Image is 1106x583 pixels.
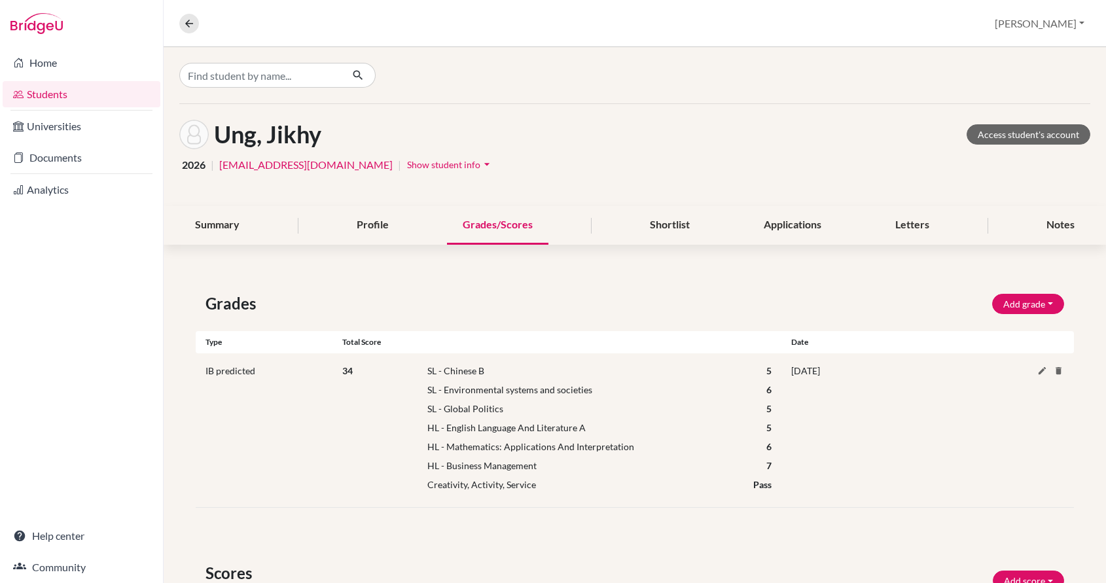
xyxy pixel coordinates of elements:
[757,421,781,434] div: 5
[418,421,757,434] div: HL - English Language And Literature A
[418,402,757,415] div: SL - Global Politics
[418,459,757,472] div: HL - Business Management
[342,336,781,348] div: Total score
[3,113,160,139] a: Universities
[748,206,837,245] div: Applications
[179,206,255,245] div: Summary
[447,206,548,245] div: Grades/Scores
[179,63,342,88] input: Find student by name...
[418,383,757,397] div: SL - Environmental systems and societies
[757,364,781,378] div: 5
[196,336,342,348] div: Type
[634,206,705,245] div: Shortlist
[880,206,945,245] div: Letters
[211,157,214,173] span: |
[992,294,1064,314] button: Add grade
[332,364,407,497] div: 34
[781,364,1001,497] div: [DATE]
[757,402,781,415] div: 5
[989,11,1090,36] button: [PERSON_NAME]
[3,177,160,203] a: Analytics
[418,440,757,453] div: HL - Mathematics: Applications And Interpretation
[219,157,393,173] a: [EMAIL_ADDRESS][DOMAIN_NAME]
[418,478,743,491] div: Creativity, Activity, Service
[214,120,321,149] h1: Ung, Jikhy
[341,206,404,245] div: Profile
[3,50,160,76] a: Home
[3,523,160,549] a: Help center
[3,554,160,580] a: Community
[757,383,781,397] div: 6
[10,13,63,34] img: Bridge-U
[3,145,160,171] a: Documents
[182,157,205,173] span: 2026
[205,292,261,315] span: Grades
[407,159,480,170] span: Show student info
[418,364,757,378] div: SL - Chinese B
[406,154,494,175] button: Show student infoarrow_drop_down
[196,364,342,497] div: IB predicted
[179,120,209,149] img: Jikhy Ung's avatar
[967,124,1090,145] a: Access student's account
[757,440,781,453] div: 6
[781,336,1001,348] div: Date
[757,459,781,472] div: 7
[3,81,160,107] a: Students
[480,158,493,171] i: arrow_drop_down
[743,478,781,491] div: Pass
[398,157,401,173] span: |
[1031,206,1090,245] div: Notes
